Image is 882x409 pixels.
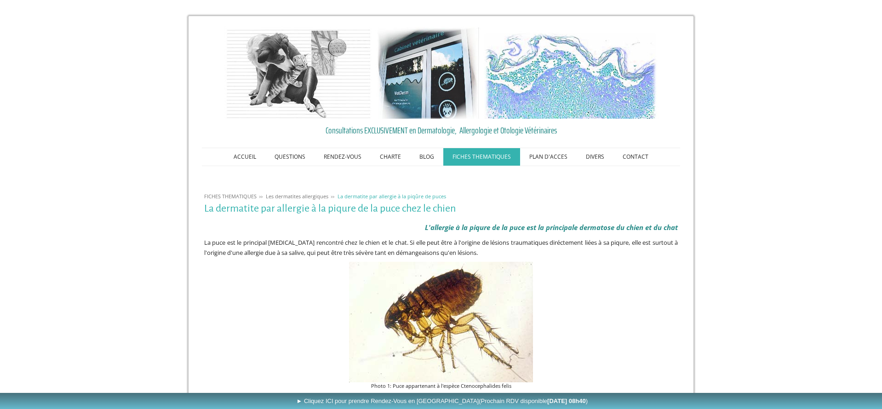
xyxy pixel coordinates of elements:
span: FICHES THEMATIQUES [204,193,257,200]
a: DIVERS [577,148,613,166]
a: QUESTIONS [265,148,315,166]
a: PLAN D'ACCES [520,148,577,166]
a: CONTACT [613,148,658,166]
span: Les dermatites allergiques [266,193,328,200]
span: La puce est le principal [MEDICAL_DATA] rencontré chez le chien et le chat. Si elle peut être à l... [204,238,678,257]
a: FICHES THEMATIQUES [443,148,520,166]
a: FICHES THEMATIQUES [202,193,259,200]
a: CHARTE [371,148,410,166]
a: BLOG [410,148,443,166]
span: ► Cliquez ICI pour prendre Rendez-Vous en [GEOGRAPHIC_DATA] [296,397,588,404]
a: La dermatite par allergie à la piqûre de puces [335,193,448,200]
a: ACCUEIL [224,148,265,166]
a: Consultations EXCLUSIVEMENT en Dermatologie, Allergologie et Otologie Vétérinaires [204,123,678,137]
a: Les dermatites allergiques [263,193,331,200]
b: [DATE] 08h40 [547,397,586,404]
a: RENDEZ-VOUS [315,148,371,166]
span: L'allergie à la piqure de la puce est la principale dermatose du chien et du chat [425,223,678,232]
span: La dermatite par allergie à la piqûre de puces [338,193,446,200]
img: Photo 1: Puce appartenant à l'espèce Ctenocephalides felis [349,262,533,382]
span: (Prochain RDV disponible ) [479,397,588,404]
h1: La dermatite par allergie à la piqure de la puce chez le chien [204,203,678,214]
